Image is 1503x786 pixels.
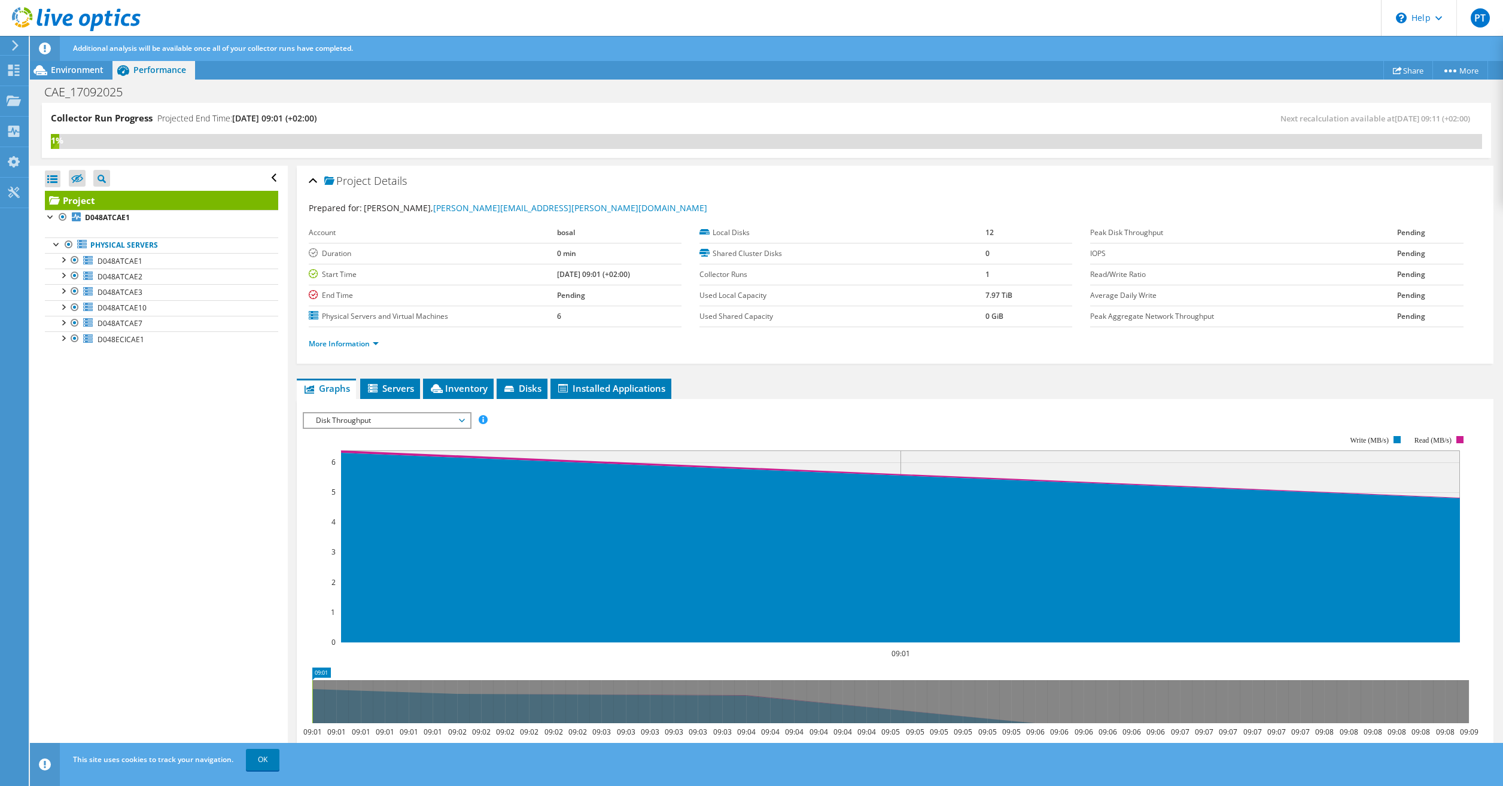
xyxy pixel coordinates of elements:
span: Inventory [429,382,488,394]
label: Shared Cluster Disks [699,248,985,260]
text: 09:06 [1146,727,1164,737]
label: Physical Servers and Virtual Machines [309,310,557,322]
span: Performance [133,64,186,75]
span: Servers [366,382,414,394]
text: 09:07 [1194,727,1213,737]
label: Peak Disk Throughput [1090,227,1396,239]
text: 09:01 [351,727,370,737]
b: [DATE] 09:01 (+02:00) [557,269,630,279]
a: D048ATCAE1 [45,253,278,269]
b: 1 [985,269,990,279]
text: 09:01 [327,727,345,737]
text: 09:05 [881,727,899,737]
text: 09:05 [929,727,948,737]
b: Pending [1397,269,1425,279]
text: 09:05 [978,727,996,737]
span: Installed Applications [556,382,665,394]
span: D048ATCAE10 [98,303,147,313]
text: 09:08 [1435,727,1454,737]
h1: CAE_17092025 [39,86,141,99]
h4: Projected End Time: [157,112,317,125]
b: D048ATCAE1 [85,212,130,223]
text: 09:08 [1315,727,1333,737]
span: PT [1471,8,1490,28]
a: Physical Servers [45,237,278,253]
span: Graphs [303,382,350,394]
label: IOPS [1090,248,1396,260]
text: 09:07 [1243,727,1261,737]
span: Next recalculation available at [1280,113,1476,124]
a: OK [246,749,279,770]
text: 09:03 [640,727,659,737]
span: Disks [503,382,541,394]
text: 09:05 [905,727,924,737]
b: 0 min [557,248,576,258]
span: Details [374,173,407,188]
label: Used Shared Capacity [699,310,985,322]
label: Collector Runs [699,269,985,281]
a: D048ATCAE1 [45,210,278,226]
span: Project [324,175,371,187]
text: 09:03 [664,727,683,737]
text: 09:01 [423,727,442,737]
b: 0 GiB [985,311,1003,321]
text: Write (MB/s) [1350,436,1389,444]
text: 09:03 [592,727,610,737]
text: 09:03 [616,727,635,737]
b: Pending [1397,290,1425,300]
label: Peak Aggregate Network Throughput [1090,310,1396,322]
label: Average Daily Write [1090,290,1396,301]
text: 1 [331,607,335,617]
a: D048ATCAE7 [45,316,278,331]
text: 09:08 [1363,727,1382,737]
text: 09:04 [809,727,827,737]
span: [DATE] 09:11 (+02:00) [1395,113,1470,124]
span: D048ATCAE3 [98,287,142,297]
span: This site uses cookies to track your navigation. [73,754,233,764]
label: Used Local Capacity [699,290,985,301]
span: D048ECICAE1 [98,334,144,345]
span: D048ATCAE2 [98,272,142,282]
text: 09:09 [1459,727,1478,737]
b: Pending [1397,311,1425,321]
a: D048ATCAE2 [45,269,278,284]
text: 09:02 [519,727,538,737]
span: D048ATCAE1 [98,256,142,266]
text: 09:04 [737,727,755,737]
span: Additional analysis will be available once all of your collector runs have completed. [73,43,353,53]
a: D048ATCAE3 [45,284,278,300]
text: 09:06 [1049,727,1068,737]
div: 1% [51,134,59,147]
text: 09:04 [760,727,779,737]
label: Account [309,227,557,239]
a: D048ECICAE1 [45,331,278,347]
span: [PERSON_NAME], [364,202,707,214]
text: 09:05 [953,727,972,737]
text: 09:02 [471,727,490,737]
a: More Information [309,339,379,349]
a: D048ATCAE10 [45,300,278,316]
a: Project [45,191,278,210]
a: More [1432,61,1488,80]
span: D048ATCAE7 [98,318,142,328]
b: 6 [557,311,561,321]
text: 09:08 [1387,727,1405,737]
b: Pending [557,290,585,300]
text: 09:06 [1122,727,1140,737]
text: 09:01 [375,727,394,737]
text: 09:07 [1267,727,1285,737]
text: 09:08 [1411,727,1429,737]
text: 09:03 [688,727,707,737]
b: bosal [557,227,575,237]
text: 09:06 [1026,727,1044,737]
b: 12 [985,227,994,237]
a: [PERSON_NAME][EMAIL_ADDRESS][PERSON_NAME][DOMAIN_NAME] [433,202,707,214]
text: 3 [331,547,336,557]
text: 5 [331,487,336,497]
b: Pending [1397,248,1425,258]
b: Pending [1397,227,1425,237]
b: 7.97 TiB [985,290,1012,300]
text: 09:06 [1098,727,1116,737]
text: 09:01 [891,648,909,659]
text: Read (MB/s) [1414,436,1452,444]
